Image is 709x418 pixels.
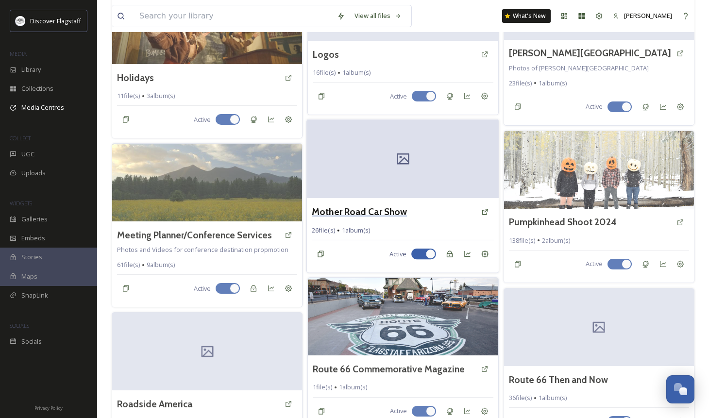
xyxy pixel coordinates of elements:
[117,245,288,254] span: Photos and Videos for conference destination propmotion
[147,91,175,100] span: 3 album(s)
[312,205,407,219] a: Mother Road Car Show
[135,5,332,27] input: Search your library
[10,200,32,207] span: WIDGETS
[509,236,535,245] span: 138 file(s)
[30,17,81,25] span: Discover Flagstaff
[194,284,211,293] span: Active
[117,71,154,85] a: Holidays
[539,393,567,402] span: 1 album(s)
[509,64,649,72] span: Photos of [PERSON_NAME][GEOGRAPHIC_DATA]
[117,260,140,269] span: 61 file(s)
[117,397,192,411] a: Roadside America
[10,50,27,57] span: MEDIA
[21,252,42,262] span: Stories
[313,383,332,392] span: 1 file(s)
[666,375,694,403] button: Open Chat
[586,102,603,111] span: Active
[34,401,63,413] a: Privacy Policy
[16,16,25,26] img: Untitled%20design%20(1).png
[502,9,551,23] a: What's New
[21,168,46,178] span: Uploads
[350,6,406,25] a: View all files
[542,236,570,245] span: 2 album(s)
[21,150,34,159] span: UGC
[509,393,532,402] span: 36 file(s)
[21,272,37,281] span: Maps
[21,215,48,224] span: Galleries
[342,68,371,77] span: 1 album(s)
[117,228,272,242] a: Meeting Planner/Conference Services
[313,68,336,77] span: 16 file(s)
[34,405,63,411] span: Privacy Policy
[21,234,45,243] span: Embeds
[10,322,29,329] span: SOCIALS
[117,91,140,100] span: 11 file(s)
[390,92,407,101] span: Active
[342,226,371,235] span: 1 album(s)
[21,84,53,93] span: Collections
[312,226,335,235] span: 26 file(s)
[389,250,406,259] span: Active
[539,79,567,88] span: 1 album(s)
[390,406,407,416] span: Active
[339,383,367,392] span: 1 album(s)
[608,6,677,25] a: [PERSON_NAME]
[313,48,339,62] a: Logos
[194,115,211,124] span: Active
[10,134,31,142] span: COLLECT
[313,362,465,376] a: Route 66 Commemorative Magazine
[509,79,532,88] span: 23 file(s)
[21,103,64,112] span: Media Centres
[509,46,671,60] a: [PERSON_NAME][GEOGRAPHIC_DATA]
[504,131,694,209] img: DSC_0540.JPG
[112,144,302,221] img: f0abac01-75b5-40c8-bb15-f56499e86b34.jpg
[21,337,42,346] span: Socials
[21,291,48,300] span: SnapLink
[509,373,608,387] a: Route 66 Then and Now
[21,65,41,74] span: Library
[308,278,498,355] img: DSC_0287.jpg
[147,260,175,269] span: 9 album(s)
[586,259,603,268] span: Active
[509,215,617,229] a: Pumpkinhead Shoot 2024
[624,11,672,20] span: [PERSON_NAME]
